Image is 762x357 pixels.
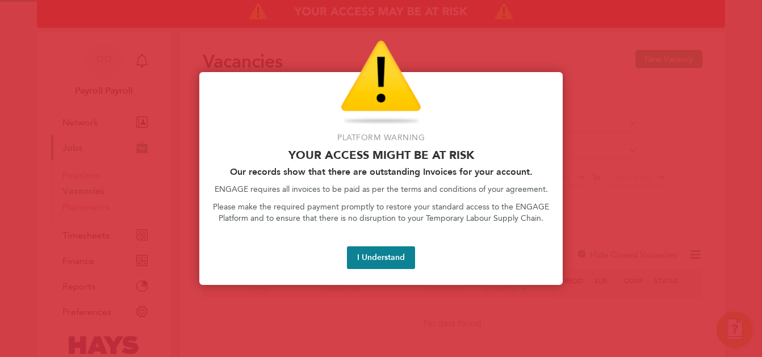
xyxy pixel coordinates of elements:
p: Please make the required payment promptly to restore your standard access to the ENGAGE Platform ... [213,201,549,224]
h2: Our records show that there are outstanding Invoices for your account. [213,166,549,177]
p: Platform Warning [213,132,549,144]
img: Warning Icon [341,40,421,125]
button: I Understand [347,246,415,269]
p: Your access might be at risk [213,148,549,162]
p: ENGAGE requires all invoices to be paid as per the terms and conditions of your agreement. [213,184,549,195]
div: Access At Risk [199,72,563,285]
